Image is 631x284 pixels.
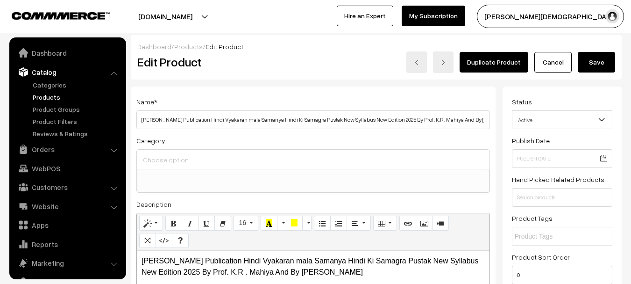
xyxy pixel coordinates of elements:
[234,216,258,231] button: Font Size
[165,216,182,231] button: Bold (CTRL+B)
[30,92,123,102] a: Products
[373,216,397,231] button: Table
[286,216,303,231] button: Background Color
[12,64,123,80] a: Catalog
[137,55,328,69] h2: Edit Product
[302,216,312,231] button: More Color
[512,175,604,184] label: Hand Picked Related Products
[239,219,246,226] span: 16
[206,43,243,51] span: Edit Product
[314,216,331,231] button: Unordered list (CTRL+SHIFT+NUM7)
[515,232,596,241] input: Product Tags
[214,216,231,231] button: Remove Font Style (CTRL+\)
[12,179,123,196] a: Customers
[534,52,572,73] a: Cancel
[136,110,490,129] input: Name
[477,5,624,28] button: [PERSON_NAME][DEMOGRAPHIC_DATA]
[142,255,485,278] p: [PERSON_NAME] Publication Hindi Vyakaran mala Samanya Hindi Ki Samagra Pustak New Syllabus New Ed...
[330,216,347,231] button: Ordered list (CTRL+SHIFT+NUM8)
[30,80,123,90] a: Categories
[30,129,123,138] a: Reviews & Ratings
[12,12,110,19] img: COMMMERCE
[174,43,203,51] a: Products
[156,233,172,248] button: Code View
[137,43,171,51] a: Dashboard
[106,5,225,28] button: [DOMAIN_NAME]
[136,97,157,107] label: Name
[172,233,189,248] button: Help
[182,216,199,231] button: Italic (CTRL+I)
[512,252,570,262] label: Product Sort Order
[578,52,615,73] button: Save
[136,199,171,209] label: Description
[139,233,156,248] button: Full Screen
[414,60,419,66] img: left-arrow.png
[12,44,123,61] a: Dashboard
[512,188,612,207] input: Search products
[136,136,165,146] label: Category
[416,216,432,231] button: Picture
[139,216,163,231] button: Style
[347,216,370,231] button: Paragraph
[402,6,465,26] a: My Subscription
[12,198,123,215] a: Website
[512,112,612,128] span: Active
[261,216,277,231] button: Recent Color
[12,255,123,271] a: Marketing
[337,6,393,26] a: Hire an Expert
[198,216,215,231] button: Underline (CTRL+U)
[30,104,123,114] a: Product Groups
[277,216,286,231] button: More Color
[605,9,619,23] img: user
[440,60,446,66] img: right-arrow.png
[30,117,123,126] a: Product Filters
[137,42,615,51] div: / /
[12,141,123,158] a: Orders
[12,160,123,177] a: WebPOS
[399,216,416,231] button: Link (CTRL+K)
[512,110,612,129] span: Active
[512,136,550,146] label: Publish Date
[12,236,123,253] a: Reports
[12,9,93,21] a: COMMMERCE
[141,153,486,167] input: Choose option
[512,97,532,107] label: Status
[460,52,528,73] a: Duplicate Product
[12,217,123,233] a: Apps
[432,216,449,231] button: Video
[512,213,553,223] label: Product Tags
[512,149,612,168] input: Publish Date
